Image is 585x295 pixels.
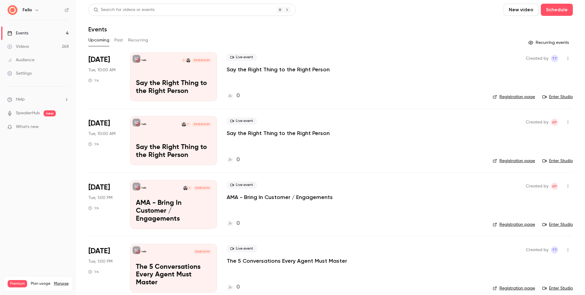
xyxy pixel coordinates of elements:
[504,4,538,16] button: New video
[136,199,211,223] p: AMA - Bring In Customer / Engagements
[136,263,211,287] p: The 5 Conversations Every Agent Must Master
[493,158,535,164] a: Registration page
[542,94,573,100] a: Enter Studio
[16,124,39,130] span: What's new
[7,30,28,36] div: Events
[227,130,330,137] a: Say the Right Thing to the Right Person
[193,186,211,190] span: [DATE] 1:00 PM
[227,54,257,61] span: Live event
[130,180,217,229] a: AMA - Bring In Customer / EngagementsFelloPRyan Young[DATE] 1:00 PMAMA - Bring In Customer / Enga...
[526,55,548,62] span: Created by
[227,219,240,228] a: 0
[7,70,32,76] div: Settings
[526,183,548,190] span: Created by
[136,80,211,95] p: Say the Right Thing to the Right Person
[227,92,240,100] a: 0
[8,280,27,287] span: Premium
[88,183,110,192] span: [DATE]
[88,26,107,33] h1: Events
[142,59,146,62] p: Fello
[552,246,557,254] span: TT
[526,246,548,254] span: Created by
[493,94,535,100] a: Registration page
[88,67,115,73] span: Tue, 10:00 AM
[227,66,330,73] a: Say the Right Thing to the Right Person
[183,186,187,190] img: Ryan Young
[16,110,40,116] a: SpeakerHub
[526,119,548,126] span: Created by
[236,156,240,164] h4: 0
[187,186,192,190] div: P
[44,110,56,116] span: new
[88,35,109,45] button: Upcoming
[236,283,240,291] h4: 0
[551,183,558,190] span: Aayush Panjikar
[88,269,99,274] div: 1 h
[114,35,123,45] button: Past
[227,156,240,164] a: 0
[227,117,257,125] span: Live event
[193,250,211,254] span: [DATE] 1:00 PM
[551,246,558,254] span: Tharun Tiruveedula
[7,44,29,50] div: Videos
[88,78,99,83] div: 1 h
[142,250,146,253] p: Fello
[88,131,115,137] span: Tue, 10:00 AM
[88,180,120,229] div: Oct 28 Tue, 1:00 PM (America/New York)
[551,55,558,62] span: Tharun Tiruveedula
[181,58,186,63] div: P
[526,38,573,48] button: Recurring events
[227,283,240,291] a: 0
[227,257,347,265] a: The 5 Conversations Every Agent Must Master
[88,258,112,265] span: Tue, 1:00 PM
[54,281,69,286] a: Manage
[192,58,211,62] span: [DATE] 10:00 AM
[128,35,148,45] button: Recurring
[227,194,333,201] a: AMA - Bring In Customer / Engagements
[130,244,217,293] a: The 5 Conversations Every Agent Must MasterFello[DATE] 1:00 PMThe 5 Conversations Every Agent Mus...
[88,116,120,165] div: Oct 14 Tue, 10:00 AM (America/New York)
[142,123,146,126] p: Fello
[227,181,257,189] span: Live event
[542,158,573,164] a: Enter Studio
[88,55,110,65] span: [DATE]
[88,195,112,201] span: Tue, 1:00 PM
[552,55,557,62] span: TT
[7,96,69,103] li: help-dropdown-opener
[142,187,146,190] p: Fello
[94,7,154,13] div: Search for videos or events
[227,245,257,252] span: Live event
[186,58,190,62] img: Ryan Young
[130,116,217,165] a: Say the Right Thing to the Right PersonFelloPRyan Young[DATE] 10:00 AMSay the Right Thing to the ...
[186,122,191,127] div: P
[8,5,17,15] img: Fello
[62,124,69,130] iframe: Noticeable Trigger
[88,244,120,293] div: Oct 28 Tue, 1:00 PM (America/New York)
[88,142,99,147] div: 1 h
[493,285,535,291] a: Registration page
[552,183,557,190] span: AP
[182,122,186,126] img: Ryan Young
[136,144,211,159] p: Say the Right Thing to the Right Person
[551,119,558,126] span: Aayush Panjikar
[236,92,240,100] h4: 0
[192,122,211,126] span: [DATE] 10:00 AM
[236,219,240,228] h4: 0
[130,52,217,101] a: Say the Right Thing to the Right PersonFelloRyan YoungP[DATE] 10:00 AMSay the Right Thing to the ...
[493,222,535,228] a: Registration page
[542,222,573,228] a: Enter Studio
[7,57,34,63] div: Audience
[88,52,120,101] div: Oct 14 Tue, 10:00 AM (America/New York)
[31,281,50,286] span: Plan usage
[542,285,573,291] a: Enter Studio
[88,246,110,256] span: [DATE]
[552,119,557,126] span: AP
[88,119,110,128] span: [DATE]
[23,7,32,13] h6: Fello
[16,96,25,103] span: Help
[88,206,99,211] div: 1 h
